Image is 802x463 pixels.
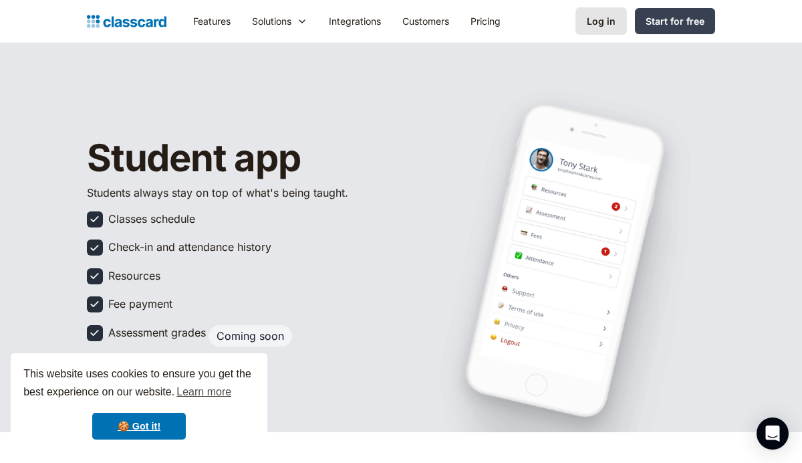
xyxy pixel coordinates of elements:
div: Start for free [646,14,704,28]
a: Integrations [318,6,392,36]
p: Students always stay on top of what's being taught. [87,185,390,201]
div: Log in [587,14,616,28]
div: Resources [108,268,160,283]
a: Logo [87,12,166,31]
a: Log in [575,7,627,35]
div: cookieconsent [11,353,267,452]
a: Start for free [635,8,715,34]
div: Classes schedule [108,211,195,226]
div: Solutions [252,14,291,28]
span: This website uses cookies to ensure you get the best experience on our website. [23,366,255,402]
a: dismiss cookie message [92,413,186,440]
a: Customers [392,6,460,36]
a: learn more about cookies [174,382,233,402]
a: Features [182,6,241,36]
div: Open Intercom Messenger [757,418,789,450]
div: Assessment grades [108,325,206,340]
div: Coming soon [217,329,284,343]
div: Solutions [241,6,318,36]
a: Pricing [460,6,511,36]
div: Check-in and attendance history [108,240,271,254]
h1: Student app [87,138,390,179]
div: Fee payment [108,296,172,311]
